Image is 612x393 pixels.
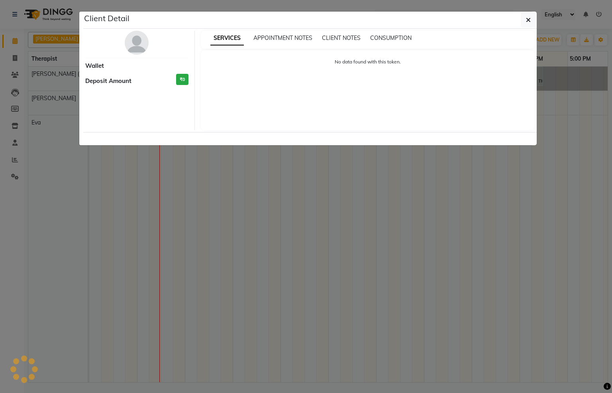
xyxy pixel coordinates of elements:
span: SERVICES [210,31,244,45]
p: No data found with this token. [209,58,527,65]
span: Wallet [85,61,104,71]
span: CLIENT NOTES [322,34,361,41]
h3: ₹0 [176,74,188,85]
span: CONSUMPTION [370,34,412,41]
h5: Client Detail [84,12,129,24]
img: avatar [125,31,149,55]
span: Deposit Amount [85,77,131,86]
span: APPOINTMENT NOTES [253,34,312,41]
